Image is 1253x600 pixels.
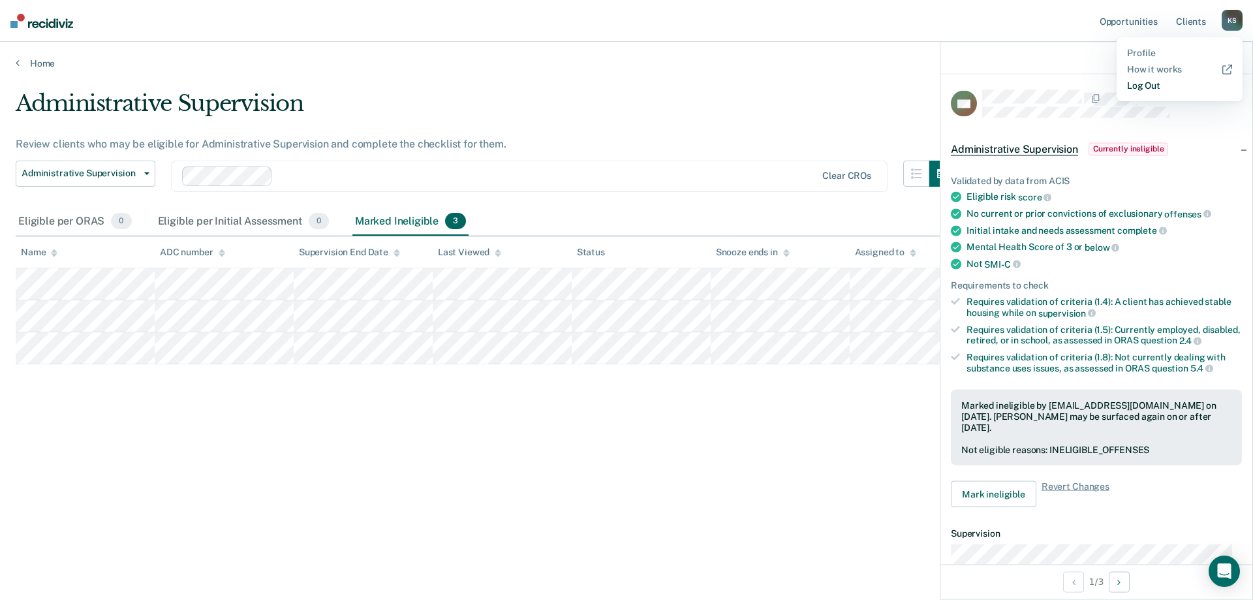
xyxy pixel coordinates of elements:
[951,280,1242,291] div: Requirements to check
[1127,48,1232,59] a: Profile
[1018,192,1051,202] span: score
[967,225,1242,236] div: Initial intake and needs assessment
[16,90,955,127] div: Administrative Supervision
[1222,10,1243,31] div: K S
[967,242,1242,253] div: Mental Health Score of 3 or
[1164,208,1211,219] span: offenses
[445,213,466,230] span: 3
[822,170,871,182] div: Clear CROs
[1042,481,1109,507] span: Revert Changes
[1209,556,1240,587] div: Open Intercom Messenger
[16,138,955,150] div: Review clients who may be eligible for Administrative Supervision and complete the checklist for ...
[1127,80,1232,91] a: Log Out
[951,142,1078,155] span: Administrative Supervision
[940,128,1252,170] div: Administrative SupervisionCurrently ineligible
[1179,336,1201,346] span: 2.4
[1127,64,1232,75] a: How it works
[21,247,57,258] div: Name
[155,208,332,236] div: Eligible per Initial Assessment
[951,481,1036,507] button: Mark ineligible
[951,175,1242,186] div: Validated by data from ACIS
[984,259,1020,269] span: SMI-C
[309,213,329,230] span: 0
[716,247,790,258] div: Snooze ends in
[352,208,469,236] div: Marked Ineligible
[1109,571,1130,592] button: Next Opportunity
[111,213,131,230] span: 0
[940,564,1252,599] div: 1 / 3
[855,247,916,258] div: Assigned to
[22,168,139,179] span: Administrative Supervision
[577,247,605,258] div: Status
[961,444,1231,455] div: Not eligible reasons: INELIGIBLE_OFFENSES
[967,296,1242,319] div: Requires validation of criteria (1.4): A client has achieved stable housing while on
[1085,242,1119,252] span: below
[16,57,1237,69] a: Home
[10,14,73,28] img: Recidiviz
[967,191,1242,203] div: Eligible risk
[967,324,1242,346] div: Requires validation of criteria (1.5): Currently employed, disabled, retired, or in school, as as...
[299,247,400,258] div: Supervision End Date
[16,208,134,236] div: Eligible per ORAS
[967,258,1242,270] div: Not
[967,351,1242,373] div: Requires validation of criteria (1.8): Not currently dealing with substance uses issues, as asses...
[1089,142,1169,155] span: Currently ineligible
[160,247,225,258] div: ADC number
[951,528,1242,539] dt: Supervision
[1117,225,1167,236] span: complete
[1038,308,1096,318] span: supervision
[961,400,1231,433] div: Marked ineligible by [EMAIL_ADDRESS][DOMAIN_NAME] on [DATE]. [PERSON_NAME] may be surfaced again ...
[1063,571,1084,592] button: Previous Opportunity
[967,208,1242,219] div: No current or prior convictions of exclusionary
[438,247,501,258] div: Last Viewed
